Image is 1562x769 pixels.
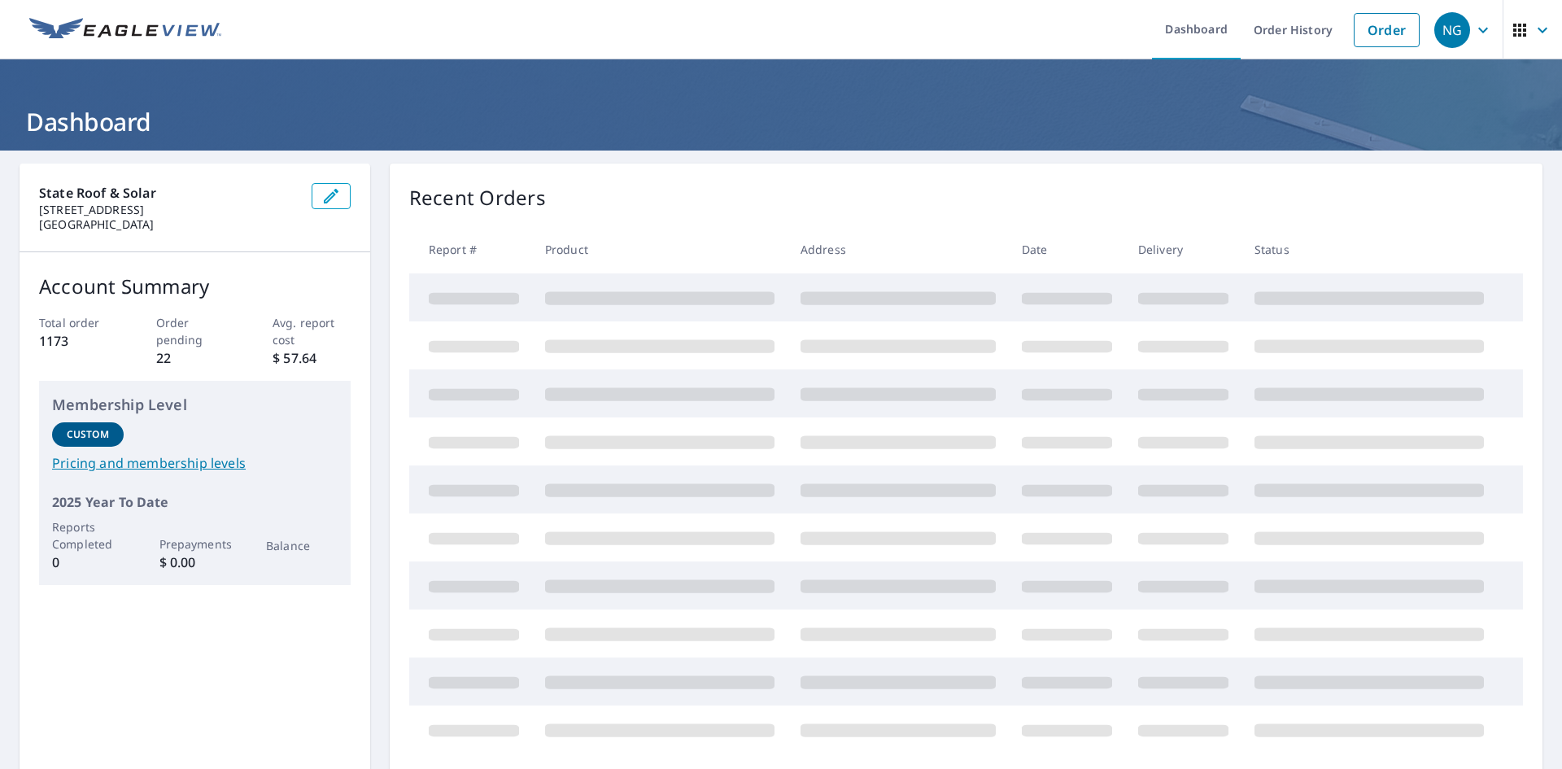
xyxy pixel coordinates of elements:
[273,314,351,348] p: Avg. report cost
[788,225,1009,273] th: Address
[39,217,299,232] p: [GEOGRAPHIC_DATA]
[52,453,338,473] a: Pricing and membership levels
[67,427,109,442] p: Custom
[39,314,117,331] p: Total order
[532,225,788,273] th: Product
[156,314,234,348] p: Order pending
[1434,12,1470,48] div: NG
[159,553,231,572] p: $ 0.00
[52,518,124,553] p: Reports Completed
[409,225,532,273] th: Report #
[273,348,351,368] p: $ 57.64
[39,183,299,203] p: State Roof & Solar
[266,537,338,554] p: Balance
[20,105,1542,138] h1: Dashboard
[156,348,234,368] p: 22
[39,331,117,351] p: 1173
[52,553,124,572] p: 0
[1241,225,1497,273] th: Status
[1354,13,1420,47] a: Order
[159,535,231,553] p: Prepayments
[52,492,338,512] p: 2025 Year To Date
[409,183,546,212] p: Recent Orders
[1125,225,1241,273] th: Delivery
[39,272,351,301] p: Account Summary
[29,18,221,42] img: EV Logo
[1009,225,1125,273] th: Date
[39,203,299,217] p: [STREET_ADDRESS]
[52,394,338,416] p: Membership Level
